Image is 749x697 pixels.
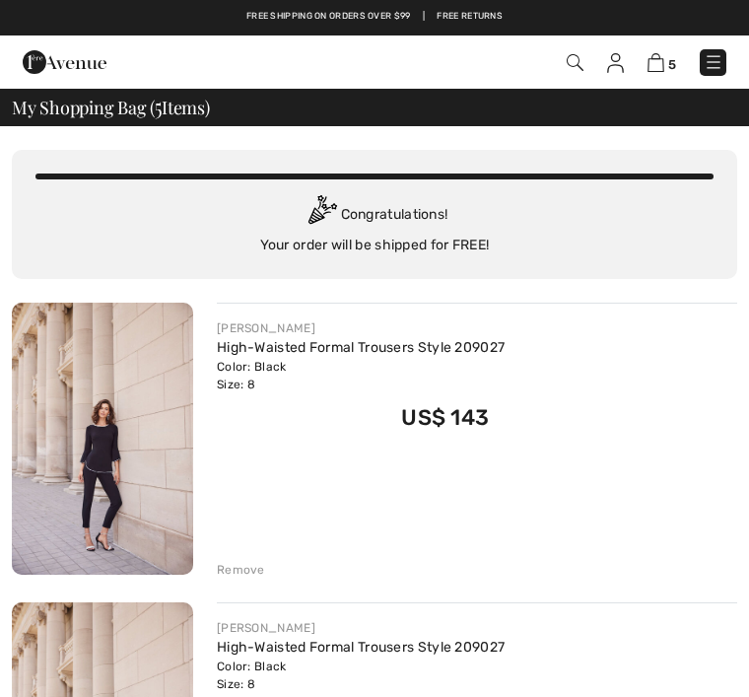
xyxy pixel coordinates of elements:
img: Menu [704,52,723,72]
a: 5 [647,52,676,73]
div: Color: Black Size: 8 [217,358,505,393]
img: Shopping Bag [647,53,664,72]
div: Color: Black Size: 8 [217,658,505,693]
div: Remove [217,561,265,579]
span: My Shopping Bag ( Items) [12,99,210,116]
a: 1ère Avenue [23,53,106,70]
a: Free shipping on orders over $99 [246,10,411,24]
span: 5 [155,95,162,117]
div: [PERSON_NAME] [217,319,505,337]
img: 1ère Avenue [23,42,106,82]
img: My Info [607,53,624,73]
a: High-Waisted Formal Trousers Style 209027 [217,639,505,656]
span: 5 [668,57,676,72]
div: Congratulations! Your order will be shipped for FREE! [35,195,714,255]
img: High-Waisted Formal Trousers Style 209027 [12,303,193,575]
img: Congratulation2.svg [302,195,341,235]
span: US$ 143 [401,404,489,431]
img: Search [567,54,583,71]
div: [PERSON_NAME] [217,619,505,637]
span: | [423,10,425,24]
a: Free Returns [437,10,503,24]
a: High-Waisted Formal Trousers Style 209027 [217,339,505,356]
